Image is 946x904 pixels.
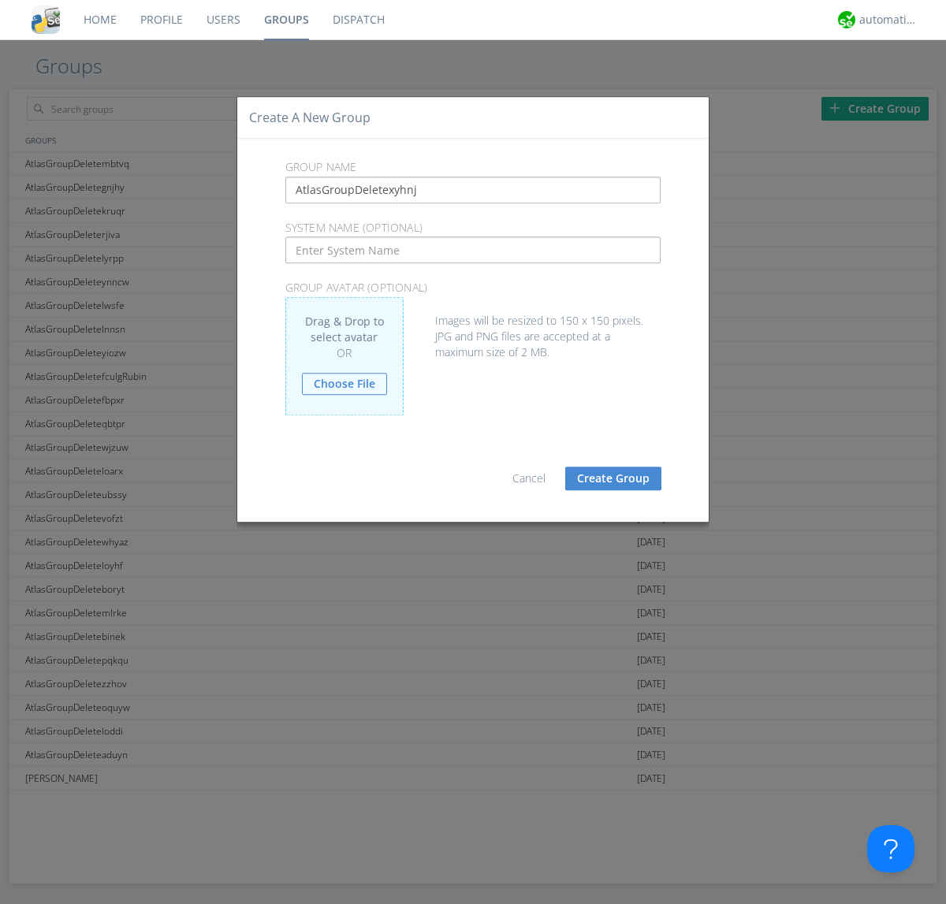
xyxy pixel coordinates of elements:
[565,467,661,490] button: Create Group
[285,297,404,415] div: Drag & Drop to select avatar
[285,236,661,263] input: Enter System Name
[859,12,918,28] div: automation+atlas
[32,6,60,34] img: cddb5a64eb264b2086981ab96f4c1ba7
[512,471,546,485] a: Cancel
[302,345,387,361] div: OR
[285,177,661,203] input: Enter Group Name
[249,109,371,127] h4: Create a New Group
[838,11,855,28] img: d2d01cd9b4174d08988066c6d424eccd
[285,297,661,360] div: Images will be resized to 150 x 150 pixels. JPG and PNG files are accepted at a maximum size of 2...
[274,159,673,177] p: Group Name
[274,279,673,296] p: Group Avatar (optional)
[302,373,387,395] a: Choose File
[274,219,673,236] p: System Name (optional)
